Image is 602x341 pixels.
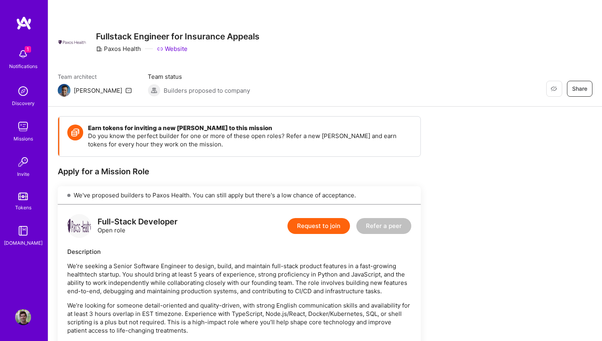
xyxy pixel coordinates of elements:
button: Request to join [287,218,350,234]
h3: Fullstack Engineer for Insurance Appeals [96,31,260,41]
div: Missions [14,134,33,143]
span: 1 [25,46,31,53]
img: tokens [18,193,28,200]
img: Invite [15,154,31,170]
div: Discovery [12,99,35,107]
span: Share [572,85,587,93]
img: discovery [15,83,31,99]
img: Token icon [67,125,83,140]
div: Apply for a Mission Role [58,166,421,177]
div: Notifications [9,62,37,70]
img: Builders proposed to company [148,84,160,97]
img: Team Architect [58,84,70,97]
span: Builders proposed to company [164,86,250,95]
img: teamwork [15,119,31,134]
img: bell [15,46,31,62]
div: Full-Stack Developer [98,218,178,226]
a: Website [157,45,188,53]
p: Do you know the perfect builder for one or more of these open roles? Refer a new [PERSON_NAME] an... [88,132,412,148]
p: We’re seeking a Senior Software Engineer to design, build, and maintain full-stack product featur... [67,262,411,295]
span: Team architect [58,72,132,81]
img: logo [16,16,32,30]
div: Tokens [15,203,31,212]
p: We’re looking for someone detail-oriented and quality-driven, with strong English communication s... [67,301,411,335]
div: Paxos Health [96,45,141,53]
div: [PERSON_NAME] [74,86,122,95]
img: User Avatar [15,309,31,325]
img: logo [67,214,91,238]
div: We've proposed builders to Paxos Health. You can still apply but there's a low chance of acceptance. [58,186,421,205]
span: Team status [148,72,250,81]
img: guide book [15,223,31,239]
h4: Earn tokens for inviting a new [PERSON_NAME] to this mission [88,125,412,132]
i: icon CompanyGray [96,46,102,52]
img: Company Logo [58,39,86,45]
i: icon Mail [125,87,132,94]
button: Refer a peer [356,218,411,234]
div: Description [67,247,411,256]
div: Open role [98,218,178,234]
div: Invite [17,170,29,178]
i: icon EyeClosed [551,86,557,92]
div: [DOMAIN_NAME] [4,239,43,247]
